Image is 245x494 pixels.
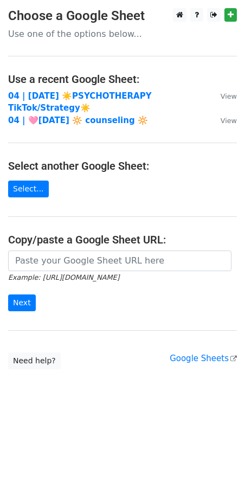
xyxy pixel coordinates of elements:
[8,352,61,369] a: Need help?
[210,116,237,125] a: View
[8,159,237,172] h4: Select another Google Sheet:
[8,181,49,197] a: Select...
[8,73,237,86] h4: Use a recent Google Sheet:
[210,91,237,101] a: View
[8,233,237,246] h4: Copy/paste a Google Sheet URL:
[170,354,237,363] a: Google Sheets
[8,91,152,113] a: 04 | [DATE] ☀️PSYCHOTHERAPY TikTok/Strategy☀️
[221,92,237,100] small: View
[8,116,148,125] a: 04 | 🩷[DATE] 🔆 counseling 🔆
[8,273,119,281] small: Example: [URL][DOMAIN_NAME]
[8,294,36,311] input: Next
[8,251,231,271] input: Paste your Google Sheet URL here
[221,117,237,125] small: View
[8,28,237,40] p: Use one of the options below...
[8,8,237,24] h3: Choose a Google Sheet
